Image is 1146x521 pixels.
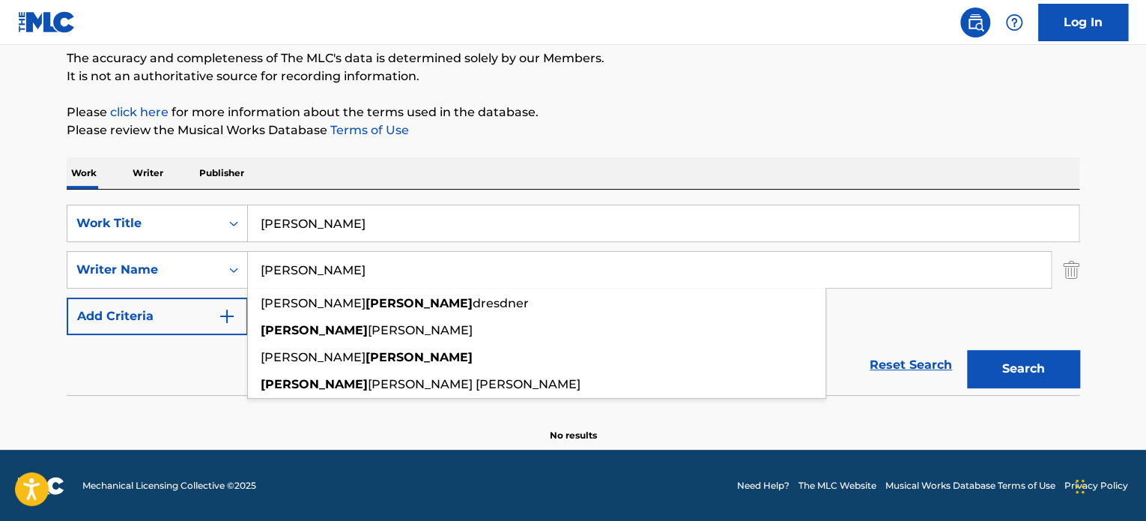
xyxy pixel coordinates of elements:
[960,7,990,37] a: Public Search
[1038,4,1128,41] a: Log In
[67,157,101,189] p: Work
[110,105,169,119] a: click here
[67,103,1079,121] p: Please for more information about the terms used in the database.
[218,307,236,325] img: 9d2ae6d4665cec9f34b9.svg
[327,123,409,137] a: Terms of Use
[67,121,1079,139] p: Please review the Musical Works Database
[967,350,1079,388] button: Search
[999,7,1029,37] div: Help
[798,479,876,493] a: The MLC Website
[368,377,580,391] span: [PERSON_NAME] [PERSON_NAME]
[195,157,249,189] p: Publisher
[261,323,368,337] strong: [PERSON_NAME]
[76,261,211,279] div: Writer Name
[1005,13,1023,31] img: help
[550,411,597,442] p: No results
[737,479,789,493] a: Need Help?
[67,205,1079,395] form: Search Form
[18,477,64,495] img: logo
[67,49,1079,67] p: The accuracy and completeness of The MLC's data is determined solely by our Members.
[1076,464,1085,509] div: Drag
[82,479,256,493] span: Mechanical Licensing Collective © 2025
[18,11,76,33] img: MLC Logo
[885,479,1055,493] a: Musical Works Database Terms of Use
[261,350,366,364] span: [PERSON_NAME]
[368,323,473,337] span: [PERSON_NAME]
[473,296,529,310] span: dresdner
[366,350,473,364] strong: [PERSON_NAME]
[1063,251,1079,289] img: Delete Criterion
[76,214,211,232] div: Work Title
[862,349,959,382] a: Reset Search
[261,377,368,391] strong: [PERSON_NAME]
[1064,479,1128,493] a: Privacy Policy
[67,67,1079,85] p: It is not an authoritative source for recording information.
[67,298,248,335] button: Add Criteria
[1071,449,1146,521] iframe: Chat Widget
[261,296,366,310] span: [PERSON_NAME]
[128,157,168,189] p: Writer
[366,296,473,310] strong: [PERSON_NAME]
[966,13,984,31] img: search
